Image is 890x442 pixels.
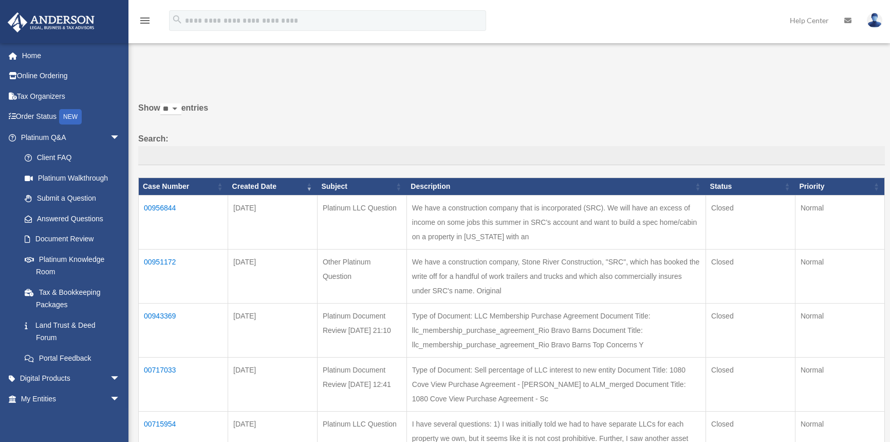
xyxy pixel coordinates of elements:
[706,304,795,358] td: Closed
[317,178,406,196] th: Subject: activate to sort column ascending
[139,196,228,250] td: 00956844
[317,358,406,412] td: Platinum Document Review [DATE] 12:41
[228,250,318,304] td: [DATE]
[14,148,131,168] a: Client FAQ
[317,250,406,304] td: Other Platinum Question
[228,304,318,358] td: [DATE]
[139,18,151,27] a: menu
[138,101,885,126] label: Show entries
[406,196,706,250] td: We have a construction company that is incorporated (SRC). We will have an excess of income on so...
[706,250,795,304] td: Closed
[138,132,885,166] label: Search:
[139,250,228,304] td: 00951172
[14,282,131,315] a: Tax & Bookkeeping Packages
[14,188,131,209] a: Submit a Question
[14,229,131,250] a: Document Review
[110,388,131,410] span: arrow_drop_down
[317,304,406,358] td: Platinum Document Review [DATE] 21:10
[228,196,318,250] td: [DATE]
[228,178,318,196] th: Created Date: activate to sort column ascending
[406,358,706,412] td: Type of Document: Sell percentage of LLC interest to new entity Document Title: 1080 Cove View Pu...
[7,388,136,409] a: My Entitiesarrow_drop_down
[795,358,884,412] td: Normal
[139,178,228,196] th: Case Number: activate to sort column ascending
[7,127,131,148] a: Platinum Q&Aarrow_drop_down
[706,196,795,250] td: Closed
[795,250,884,304] td: Normal
[138,146,885,166] input: Search:
[795,304,884,358] td: Normal
[317,196,406,250] td: Platinum LLC Question
[172,14,183,25] i: search
[14,249,131,282] a: Platinum Knowledge Room
[7,86,136,107] a: Tax Organizers
[406,178,706,196] th: Description: activate to sort column ascending
[14,315,131,348] a: Land Trust & Deed Forum
[59,109,82,125] div: NEW
[160,103,181,115] select: Showentries
[867,13,882,28] img: User Pic
[110,127,131,148] span: arrow_drop_down
[139,14,151,27] i: menu
[5,12,98,32] img: Anderson Advisors Platinum Portal
[406,304,706,358] td: Type of Document: LLC Membership Purchase Agreement Document Title: llc_membership_purchase_agree...
[795,196,884,250] td: Normal
[14,168,131,188] a: Platinum Walkthrough
[7,45,136,66] a: Home
[7,107,136,128] a: Order StatusNEW
[7,66,136,86] a: Online Ordering
[706,358,795,412] td: Closed
[706,178,795,196] th: Status: activate to sort column ascending
[110,368,131,390] span: arrow_drop_down
[7,368,136,389] a: Digital Productsarrow_drop_down
[14,348,131,368] a: Portal Feedback
[139,304,228,358] td: 00943369
[139,358,228,412] td: 00717033
[795,178,884,196] th: Priority: activate to sort column ascending
[406,250,706,304] td: We have a construction company, Stone River Construction, "SRC", which has booked the write off f...
[14,208,125,229] a: Answered Questions
[228,358,318,412] td: [DATE]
